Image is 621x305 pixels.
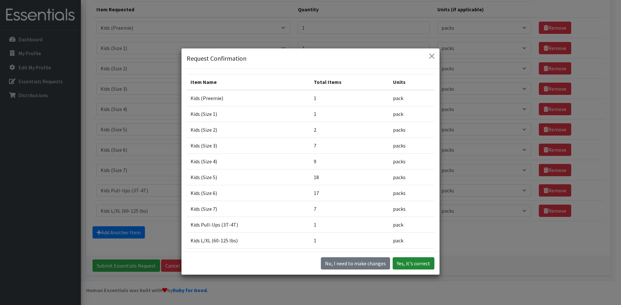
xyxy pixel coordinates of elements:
button: Yes, it's correct [393,257,434,269]
td: Kids (Preemie) [187,90,310,106]
td: Kids (Size 3) [187,138,310,154]
td: pack [389,106,434,122]
td: Kids (Size 2) [187,122,310,138]
td: packs [389,185,434,201]
td: pack [389,90,434,106]
td: Kids L/XL (60-125 lbs) [187,233,310,249]
td: Kids (Size 7) [187,201,310,217]
h5: Request Confirmation [187,54,246,63]
td: 9 [310,154,389,169]
td: 1 [310,106,389,122]
td: packs [389,138,434,154]
td: Kids (Size 6) [187,185,310,201]
td: packs [389,154,434,169]
td: 1 [310,233,389,249]
button: Close [427,51,437,61]
td: 1 [310,217,389,233]
td: packs [389,201,434,217]
td: 1 [310,90,389,106]
td: Kids (Size 5) [187,169,310,185]
th: Total Items [310,74,389,90]
th: Units [389,74,434,90]
td: Kids (Size 1) [187,106,310,122]
td: 7 [310,138,389,154]
td: 18 [310,169,389,185]
td: Kids Pull-Ups (3T-4T) [187,217,310,233]
td: pack [389,233,434,249]
td: 2 [310,122,389,138]
td: packs [389,169,434,185]
td: 7 [310,201,389,217]
td: packs [389,122,434,138]
td: 17 [310,185,389,201]
td: pack [389,217,434,233]
td: Kids (Size 4) [187,154,310,169]
th: Item Name [187,74,310,90]
button: No I need to make changes [321,257,390,269]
